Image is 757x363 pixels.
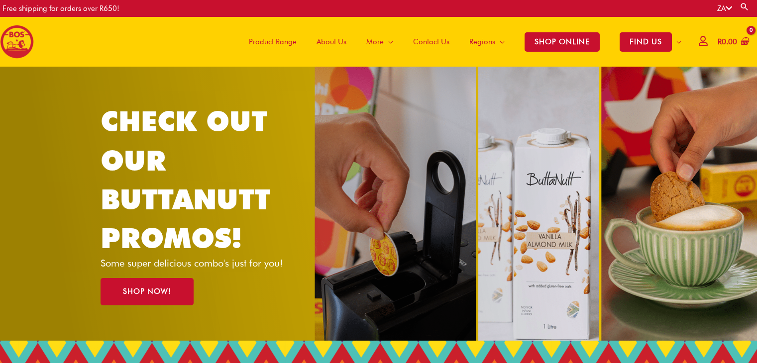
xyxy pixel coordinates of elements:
a: About Us [307,17,356,67]
span: Regions [469,27,495,57]
span: More [366,27,384,57]
a: Search button [740,2,750,11]
a: More [356,17,403,67]
nav: Site Navigation [231,17,691,67]
span: R [718,37,722,46]
a: View Shopping Cart, empty [716,31,750,53]
span: Contact Us [413,27,449,57]
p: Some super delicious combo's just for you! [101,258,300,268]
a: SHOP ONLINE [515,17,610,67]
a: SHOP NOW! [101,278,194,305]
span: SHOP ONLINE [525,32,600,52]
span: SHOP NOW! [123,288,171,295]
a: Contact Us [403,17,459,67]
a: CHECK OUT OUR BUTTANUTT PROMOS! [101,104,270,255]
bdi: 0.00 [718,37,737,46]
a: Regions [459,17,515,67]
a: Product Range [239,17,307,67]
span: Product Range [249,27,297,57]
a: ZA [717,4,732,13]
span: FIND US [620,32,672,52]
span: About Us [317,27,346,57]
